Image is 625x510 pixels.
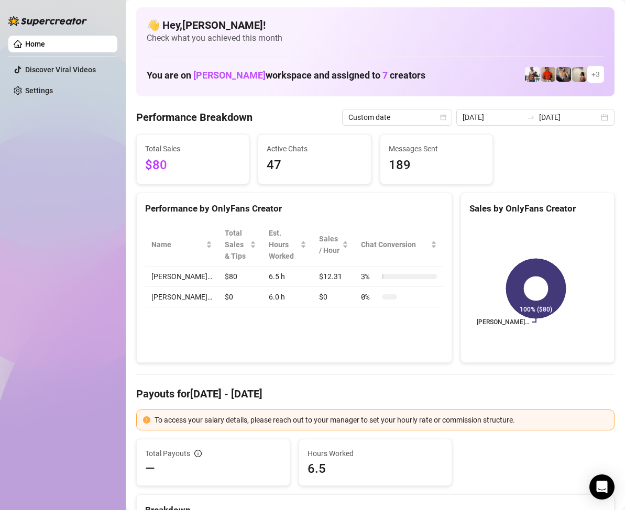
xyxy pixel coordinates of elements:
img: JUSTIN [525,67,540,82]
span: Custom date [348,109,446,125]
span: Active Chats [267,143,362,154]
img: George [556,67,571,82]
span: + 3 [591,69,600,80]
h4: Performance Breakdown [136,110,253,125]
div: Performance by OnlyFans Creator [145,202,443,216]
div: Est. Hours Worked [269,227,298,262]
td: $0 [218,287,262,307]
input: Start date [463,112,522,123]
td: [PERSON_NAME]… [145,267,218,287]
td: $0 [313,287,355,307]
span: swap-right [527,113,535,121]
h4: Payouts for [DATE] - [DATE] [136,386,615,401]
th: Total Sales & Tips [218,223,262,267]
a: Settings [25,86,53,95]
span: — [145,460,155,477]
td: $80 [218,267,262,287]
td: $12.31 [313,267,355,287]
div: Sales by OnlyFans Creator [469,202,606,216]
span: Total Sales & Tips [225,227,248,262]
span: 47 [267,156,362,175]
img: Justin [541,67,555,82]
span: 189 [389,156,484,175]
span: 6.5 [308,460,444,477]
th: Sales / Hour [313,223,355,267]
input: End date [539,112,599,123]
a: Home [25,40,45,48]
span: 7 [382,70,388,81]
td: 6.5 h [262,267,312,287]
span: Check what you achieved this month [147,32,604,44]
td: [PERSON_NAME]… [145,287,218,307]
span: $80 [145,156,240,175]
span: [PERSON_NAME] [193,70,266,81]
span: Messages Sent [389,143,484,154]
span: Name [151,239,204,250]
h1: You are on workspace and assigned to creators [147,70,425,81]
span: Total Sales [145,143,240,154]
td: 6.0 h [262,287,312,307]
img: logo-BBDzfeDw.svg [8,16,87,26]
span: to [527,113,535,121]
span: exclamation-circle [143,416,150,424]
div: To access your salary details, please reach out to your manager to set your hourly rate or commis... [155,414,608,426]
span: Hours Worked [308,448,444,459]
span: Total Payouts [145,448,190,459]
h4: 👋 Hey, [PERSON_NAME] ! [147,18,604,32]
th: Name [145,223,218,267]
div: Open Intercom Messenger [589,474,615,500]
span: calendar [440,114,446,120]
span: 3 % [361,271,378,282]
a: Discover Viral Videos [25,65,96,74]
span: 0 % [361,291,378,303]
span: info-circle [194,450,202,457]
th: Chat Conversion [355,223,443,267]
img: Ralphy [572,67,587,82]
span: Chat Conversion [361,239,429,250]
span: Sales / Hour [319,233,341,256]
text: [PERSON_NAME]… [477,318,529,326]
